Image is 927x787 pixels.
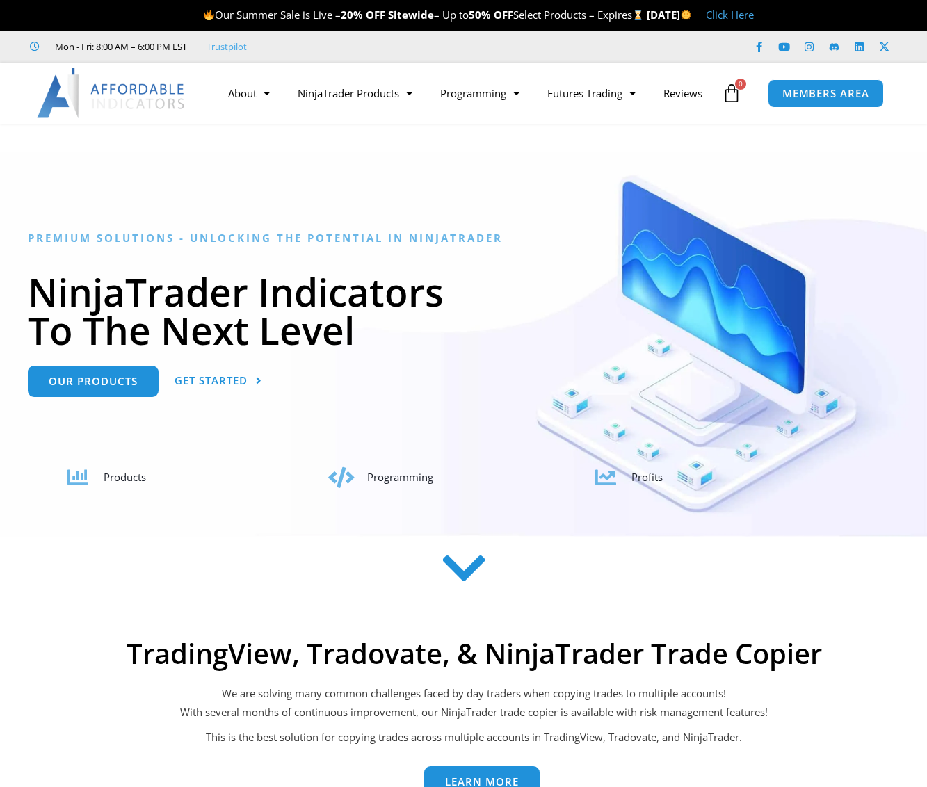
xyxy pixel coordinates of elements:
[203,8,647,22] span: Our Summer Sale is Live – – Up to Select Products – Expires
[469,8,513,22] strong: 50% OFF
[104,470,146,484] span: Products
[647,8,692,22] strong: [DATE]
[706,8,754,22] a: Click Here
[650,77,716,109] a: Reviews
[35,637,913,670] h2: TradingView, Tradovate, & NinjaTrader Trade Copier
[207,38,247,55] a: Trustpilot
[28,232,899,245] h6: Premium Solutions - Unlocking the Potential in NinjaTrader
[284,77,426,109] a: NinjaTrader Products
[175,375,248,386] span: Get Started
[35,684,913,723] p: We are solving many common challenges faced by day traders when copying trades to multiple accoun...
[735,79,746,90] span: 0
[204,10,214,20] img: 🔥
[367,470,433,484] span: Programming
[782,88,869,99] span: MEMBERS AREA
[445,777,519,787] span: Learn more
[214,77,284,109] a: About
[341,8,385,22] strong: 20% OFF
[37,68,186,118] img: LogoAI | Affordable Indicators – NinjaTrader
[51,38,187,55] span: Mon - Fri: 8:00 AM – 6:00 PM EST
[28,366,159,397] a: Our Products
[533,77,650,109] a: Futures Trading
[28,273,899,349] h1: NinjaTrader Indicators To The Next Level
[49,376,138,387] span: Our Products
[426,77,533,109] a: Programming
[681,10,691,20] img: 🌞
[631,470,663,484] span: Profits
[35,728,913,747] p: This is the best solution for copying trades across multiple accounts in TradingView, Tradovate, ...
[388,8,434,22] strong: Sitewide
[175,366,262,397] a: Get Started
[214,77,718,109] nav: Menu
[633,10,643,20] img: ⌛
[701,73,762,113] a: 0
[768,79,884,108] a: MEMBERS AREA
